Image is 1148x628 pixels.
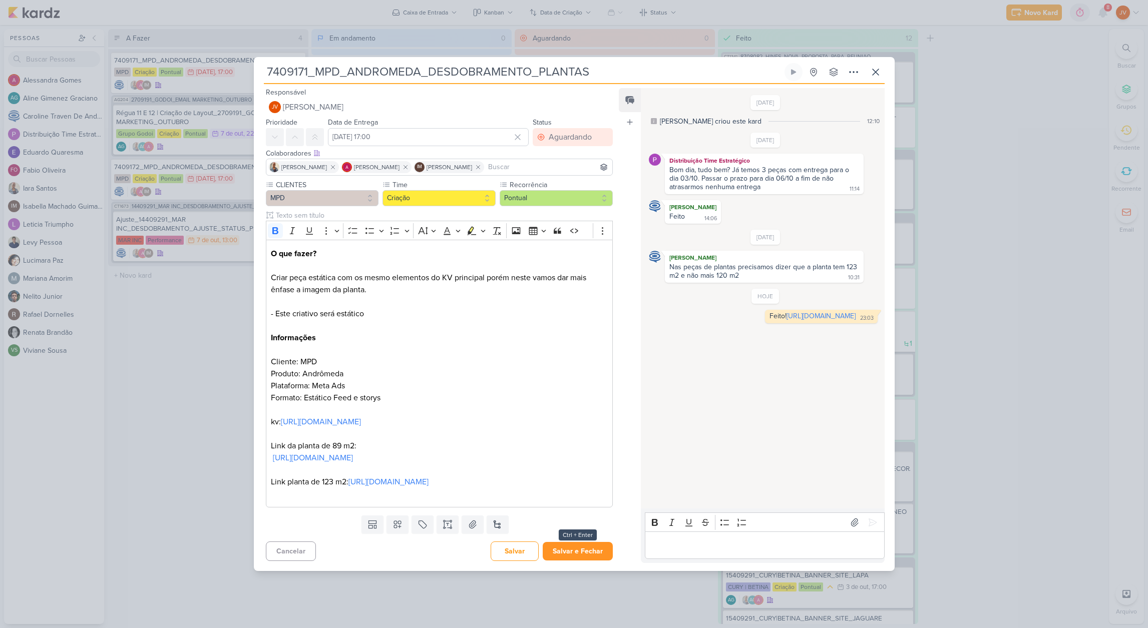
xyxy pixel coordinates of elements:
[266,98,613,116] button: JV [PERSON_NAME]
[427,163,472,172] span: [PERSON_NAME]
[533,118,552,127] label: Status
[382,190,496,206] button: Criação
[509,180,613,190] label: Recorrência
[848,274,860,282] div: 10:31
[283,101,343,113] span: [PERSON_NAME]
[667,156,861,166] div: Distribuição Time Estratégico
[543,542,613,560] button: Salvar e Fechar
[271,248,607,500] p: Criar peça estática com os mesmo elementos do KV principal porém neste vamos dar mais ênfase a im...
[704,215,717,223] div: 14:06
[271,249,316,259] strong: O que fazer?
[266,240,613,507] div: Editor editing area: main
[491,541,539,561] button: Salvar
[667,253,861,263] div: [PERSON_NAME]
[533,128,613,146] button: Aguardando
[669,212,685,221] div: Feito
[354,163,400,172] span: [PERSON_NAME]
[271,333,316,343] strong: Informações
[645,512,884,532] div: Editor toolbar
[266,221,613,240] div: Editor toolbar
[867,117,880,126] div: 12:10
[860,314,874,322] div: 23:03
[669,263,859,280] div: Nas peças de plantas precisamos dizer que a planta tem 123 m2 e não mais 120 m2
[669,166,851,191] div: Bom dia, tudo bem? Já temos 3 peças com entrega para o dia 03/10. Passar o prazo para dia 06/10 a...
[660,116,761,127] div: Caroline criou este kard
[272,105,278,110] p: JV
[649,200,661,212] img: Caroline Traven De Andrade
[651,118,657,124] div: Este log é visível à todos no kard
[266,88,306,97] label: Responsável
[281,417,361,427] a: [URL][DOMAIN_NAME]
[281,163,327,172] span: [PERSON_NAME]
[790,68,798,76] div: Ligar relógio
[264,63,783,81] input: Kard Sem Título
[348,477,429,487] a: [URL][DOMAIN_NAME]
[273,453,353,463] a: [URL][DOMAIN_NAME]
[787,312,856,320] a: [URL][DOMAIN_NAME]
[549,131,592,143] div: Aguardando
[266,118,297,127] label: Prioridade
[500,190,613,206] button: Pontual
[645,531,884,559] div: Editor editing area: main
[392,180,496,190] label: Time
[559,529,597,540] div: Ctrl + Enter
[266,541,316,561] button: Cancelar
[269,162,279,172] img: Iara Santos
[342,162,352,172] img: Alessandra Gomes
[850,185,860,193] div: 11:14
[667,202,719,212] div: [PERSON_NAME]
[328,118,378,127] label: Data de Entrega
[266,190,379,206] button: MPD
[266,148,613,159] div: Colaboradores
[275,180,379,190] label: CLIENTES
[274,210,613,221] input: Texto sem título
[328,128,529,146] input: Select a date
[649,251,661,263] img: Caroline Traven De Andrade
[269,101,281,113] div: Joney Viana
[417,165,422,170] p: IM
[415,162,425,172] div: Isabella Machado Guimarães
[649,154,661,166] img: Distribuição Time Estratégico
[486,161,611,173] input: Buscar
[770,312,856,320] div: Feito!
